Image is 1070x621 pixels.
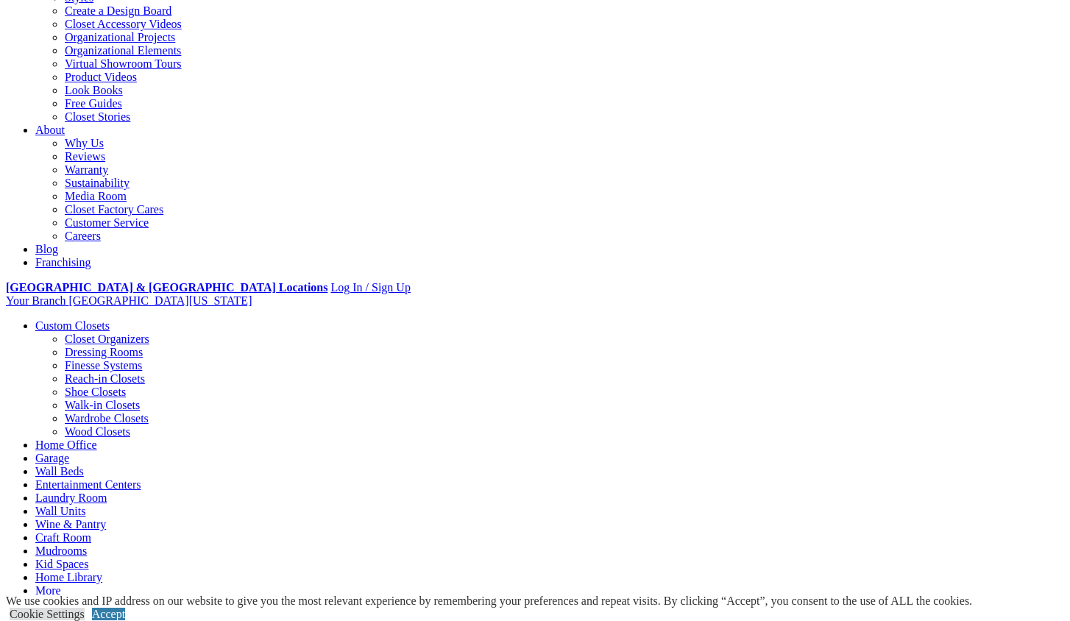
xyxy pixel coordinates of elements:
a: Laundry Room [35,492,107,504]
a: Kid Spaces [35,558,88,570]
a: Dressing Rooms [65,346,143,358]
a: Organizational Projects [65,31,175,43]
a: Closet Accessory Videos [65,18,182,30]
a: Careers [65,230,101,242]
a: Walk-in Closets [65,399,140,411]
a: Product Videos [65,71,137,83]
a: Cookie Settings [10,608,85,620]
a: Reach-in Closets [65,372,145,385]
a: Customer Service [65,216,149,229]
a: Home Library [35,571,102,583]
span: Your Branch [6,294,65,307]
a: Custom Closets [35,319,110,332]
a: Blog [35,243,58,255]
a: Garage [35,452,69,464]
a: [GEOGRAPHIC_DATA] & [GEOGRAPHIC_DATA] Locations [6,281,327,294]
a: Shoe Closets [65,386,126,398]
div: We use cookies and IP address on our website to give you the most relevant experience by remember... [6,595,972,608]
a: Entertainment Centers [35,478,141,491]
a: Log In / Sign Up [330,281,410,294]
a: Reviews [65,150,105,163]
a: Create a Design Board [65,4,171,17]
a: Media Room [65,190,127,202]
a: Accept [92,608,125,620]
a: Wall Beds [35,465,84,478]
a: Wine & Pantry [35,518,106,530]
a: Wall Units [35,505,85,517]
a: Wardrobe Closets [65,412,149,425]
a: More menu text will display only on big screen [35,584,61,597]
a: About [35,124,65,136]
a: Warranty [65,163,108,176]
a: Virtual Showroom Tours [65,57,182,70]
a: Wood Closets [65,425,130,438]
a: Home Office [35,439,97,451]
a: Sustainability [65,177,130,189]
span: [GEOGRAPHIC_DATA][US_STATE] [68,294,252,307]
a: Closet Organizers [65,333,149,345]
a: Mudrooms [35,544,87,557]
a: Look Books [65,84,123,96]
a: Why Us [65,137,104,149]
a: Finesse Systems [65,359,142,372]
a: Free Guides [65,97,122,110]
a: Closet Stories [65,110,130,123]
a: Franchising [35,256,91,269]
a: Your Branch [GEOGRAPHIC_DATA][US_STATE] [6,294,252,307]
a: Craft Room [35,531,91,544]
a: Closet Factory Cares [65,203,163,216]
a: Organizational Elements [65,44,181,57]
